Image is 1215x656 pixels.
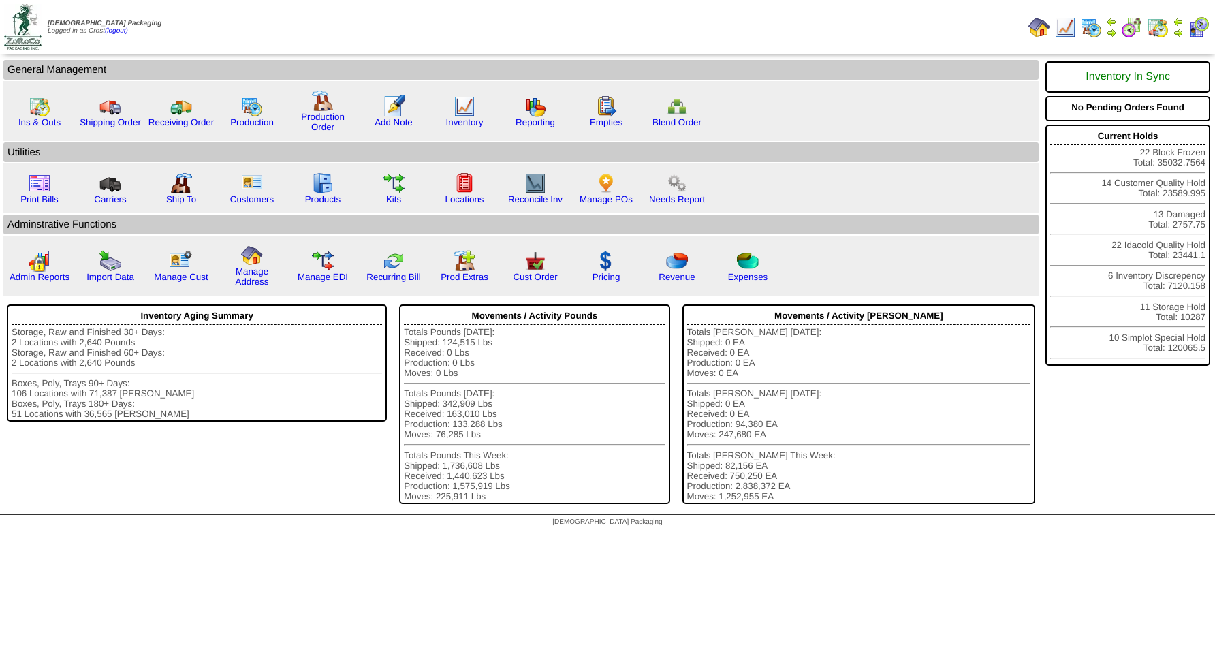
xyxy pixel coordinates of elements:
[687,327,1031,501] div: Totals [PERSON_NAME] [DATE]: Shipped: 0 EA Received: 0 EA Production: 0 EA Moves: 0 EA Totals [PE...
[1147,16,1169,38] img: calendarinout.gif
[241,95,263,117] img: calendarprod.gif
[383,172,405,194] img: workflow.gif
[99,250,121,272] img: import.gif
[301,112,345,132] a: Production Order
[513,272,557,282] a: Cust Order
[48,20,161,35] span: Logged in as Crost
[1173,16,1184,27] img: arrowleft.gif
[99,172,121,194] img: truck3.gif
[441,272,488,282] a: Prod Extras
[3,142,1039,162] td: Utilities
[154,272,208,282] a: Manage Cust
[595,172,617,194] img: po.png
[524,172,546,194] img: line_graph2.gif
[366,272,420,282] a: Recurring Bill
[516,117,555,127] a: Reporting
[29,95,50,117] img: calendarinout.gif
[166,194,196,204] a: Ship To
[1121,16,1143,38] img: calendarblend.gif
[230,117,274,127] a: Production
[666,172,688,194] img: workflow.png
[18,117,61,127] a: Ins & Outs
[1080,16,1102,38] img: calendarprod.gif
[508,194,563,204] a: Reconcile Inv
[3,60,1039,80] td: General Management
[375,117,413,127] a: Add Note
[446,117,484,127] a: Inventory
[1106,16,1117,27] img: arrowleft.gif
[3,215,1039,234] td: Adminstrative Functions
[386,194,401,204] a: Kits
[48,20,161,27] span: [DEMOGRAPHIC_DATA] Packaging
[524,250,546,272] img: cust_order.png
[1050,64,1205,90] div: Inventory In Sync
[169,250,194,272] img: managecust.png
[312,250,334,272] img: edi.gif
[170,95,192,117] img: truck2.gif
[305,194,341,204] a: Products
[148,117,214,127] a: Receiving Order
[728,272,768,282] a: Expenses
[383,250,405,272] img: reconcile.gif
[1054,16,1076,38] img: line_graph.gif
[404,307,665,325] div: Movements / Activity Pounds
[404,327,665,501] div: Totals Pounds [DATE]: Shipped: 124,515 Lbs Received: 0 Lbs Production: 0 Lbs Moves: 0 Lbs Totals ...
[29,172,50,194] img: invoice2.gif
[10,272,69,282] a: Admin Reports
[659,272,695,282] a: Revenue
[445,194,484,204] a: Locations
[383,95,405,117] img: orders.gif
[454,95,475,117] img: line_graph.gif
[230,194,274,204] a: Customers
[1050,127,1205,145] div: Current Holds
[666,95,688,117] img: network.png
[12,307,382,325] div: Inventory Aging Summary
[80,117,141,127] a: Shipping Order
[552,518,662,526] span: [DEMOGRAPHIC_DATA] Packaging
[105,27,128,35] a: (logout)
[170,172,192,194] img: factory2.gif
[652,117,701,127] a: Blend Order
[20,194,59,204] a: Print Bills
[236,266,269,287] a: Manage Address
[524,95,546,117] img: graph.gif
[1173,27,1184,38] img: arrowright.gif
[312,90,334,112] img: factory.gif
[687,307,1031,325] div: Movements / Activity [PERSON_NAME]
[595,95,617,117] img: workorder.gif
[241,245,263,266] img: home.gif
[99,95,121,117] img: truck.gif
[649,194,705,204] a: Needs Report
[1028,16,1050,38] img: home.gif
[454,250,475,272] img: prodextras.gif
[666,250,688,272] img: pie_chart.png
[94,194,126,204] a: Carriers
[454,172,475,194] img: locations.gif
[593,272,620,282] a: Pricing
[1106,27,1117,38] img: arrowright.gif
[4,4,42,50] img: zoroco-logo-small.webp
[1045,125,1210,366] div: 22 Block Frozen Total: 35032.7564 14 Customer Quality Hold Total: 23589.995 13 Damaged Total: 275...
[580,194,633,204] a: Manage POs
[1050,99,1205,116] div: No Pending Orders Found
[1188,16,1210,38] img: calendarcustomer.gif
[298,272,348,282] a: Manage EDI
[737,250,759,272] img: pie_chart2.png
[590,117,622,127] a: Empties
[312,172,334,194] img: cabinet.gif
[29,250,50,272] img: graph2.png
[12,327,382,419] div: Storage, Raw and Finished 30+ Days: 2 Locations with 2,640 Pounds Storage, Raw and Finished 60+ D...
[595,250,617,272] img: dollar.gif
[86,272,134,282] a: Import Data
[241,172,263,194] img: customers.gif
